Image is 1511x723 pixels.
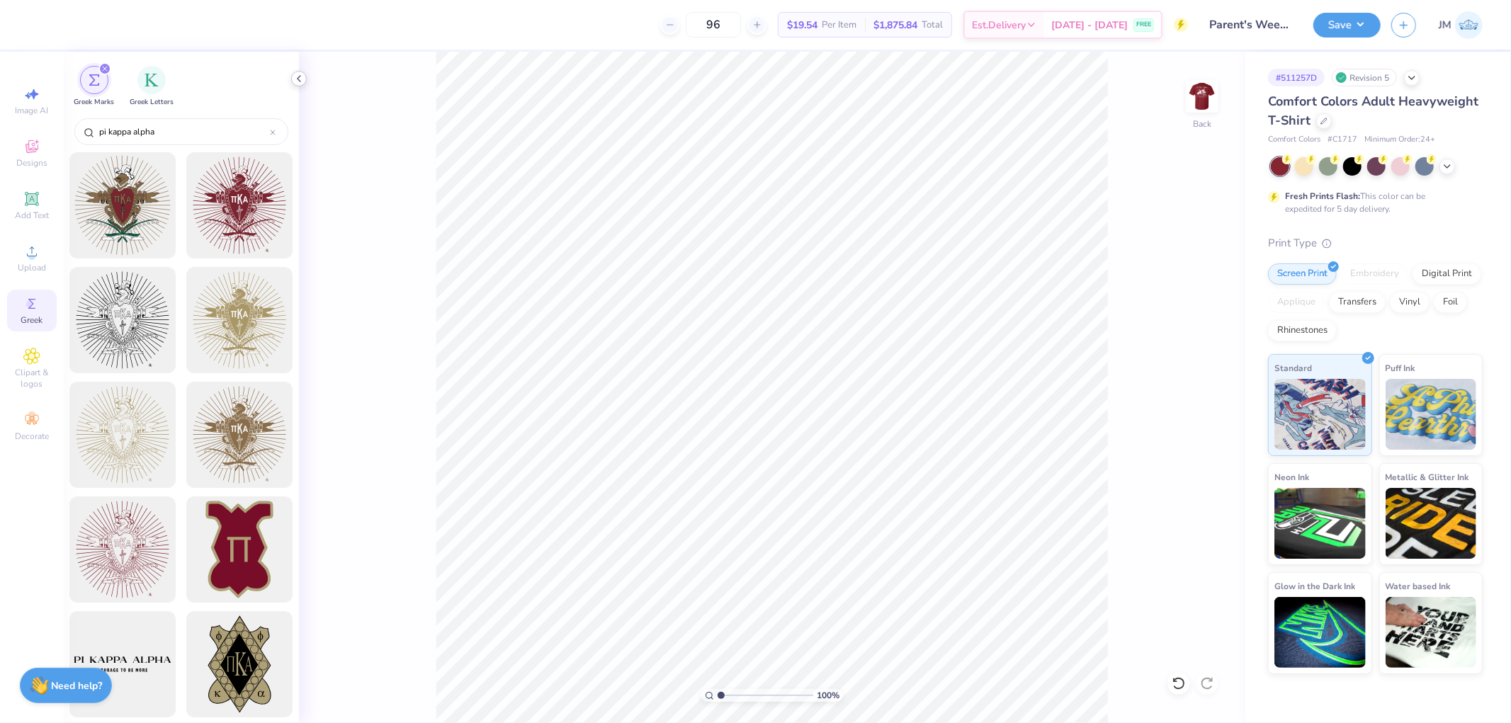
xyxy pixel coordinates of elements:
[1386,597,1477,668] img: Water based Ink
[1329,292,1386,313] div: Transfers
[1274,379,1366,450] img: Standard
[873,18,917,33] span: $1,875.84
[16,105,49,116] span: Image AI
[1390,292,1430,313] div: Vinyl
[130,66,174,108] button: filter button
[1051,18,1128,33] span: [DATE] - [DATE]
[98,125,270,139] input: Try "Alpha"
[787,18,817,33] span: $19.54
[1386,579,1451,593] span: Water based Ink
[74,66,114,108] button: filter button
[1136,20,1151,30] span: FREE
[1274,488,1366,559] img: Neon Ink
[972,18,1026,33] span: Est. Delivery
[1268,134,1320,146] span: Comfort Colors
[1274,360,1312,375] span: Standard
[1434,292,1467,313] div: Foil
[1386,360,1415,375] span: Puff Ink
[145,73,159,87] img: Greek Letters Image
[822,18,856,33] span: Per Item
[74,66,114,108] div: filter for Greek Marks
[1285,190,1459,215] div: This color can be expedited for 5 day delivery.
[1455,11,1483,39] img: Joshua Macky Gaerlan
[1199,11,1303,39] input: Untitled Design
[15,431,49,442] span: Decorate
[1274,597,1366,668] img: Glow in the Dark Ink
[1274,579,1355,593] span: Glow in the Dark Ink
[1413,263,1481,285] div: Digital Print
[130,66,174,108] div: filter for Greek Letters
[18,262,46,273] span: Upload
[1268,263,1337,285] div: Screen Print
[1332,69,1397,86] div: Revision 5
[686,12,741,38] input: – –
[1268,69,1325,86] div: # 511257D
[74,97,114,108] span: Greek Marks
[52,679,103,693] strong: Need help?
[1439,11,1483,39] a: JM
[1188,82,1216,110] img: Back
[21,314,43,326] span: Greek
[1268,235,1483,251] div: Print Type
[15,210,49,221] span: Add Text
[1313,13,1381,38] button: Save
[1274,469,1309,484] span: Neon Ink
[1364,134,1435,146] span: Minimum Order: 24 +
[89,74,100,86] img: Greek Marks Image
[16,157,47,169] span: Designs
[922,18,943,33] span: Total
[1193,118,1211,130] div: Back
[1386,469,1469,484] span: Metallic & Glitter Ink
[1386,488,1477,559] img: Metallic & Glitter Ink
[1268,93,1478,129] span: Comfort Colors Adult Heavyweight T-Shirt
[1285,190,1360,202] strong: Fresh Prints Flash:
[1268,292,1325,313] div: Applique
[1341,263,1408,285] div: Embroidery
[1439,17,1451,33] span: JM
[130,97,174,108] span: Greek Letters
[7,367,57,389] span: Clipart & logos
[1386,379,1477,450] img: Puff Ink
[1328,134,1357,146] span: # C1717
[1268,320,1337,341] div: Rhinestones
[817,689,839,702] span: 100 %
